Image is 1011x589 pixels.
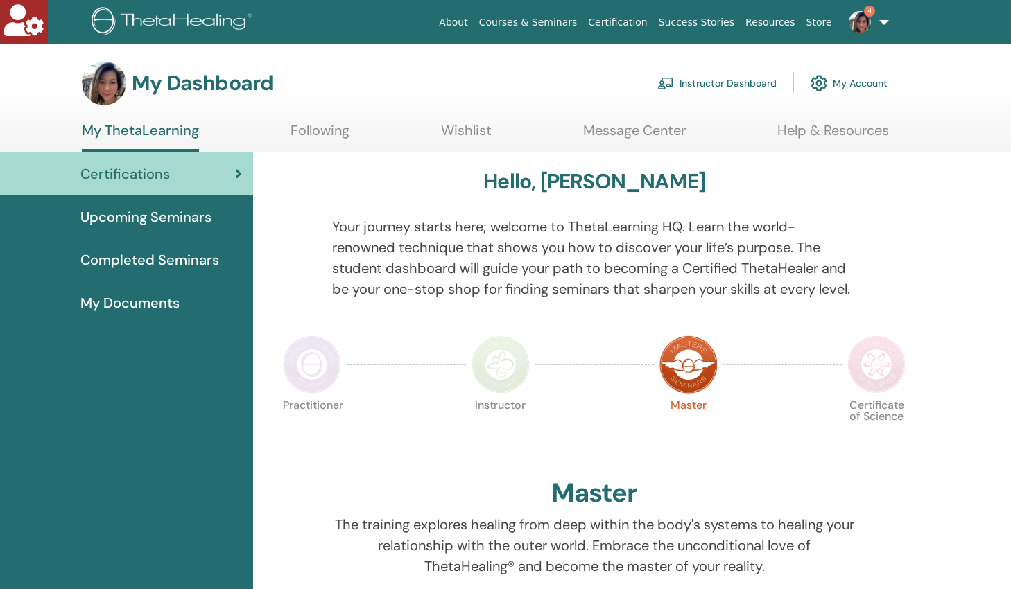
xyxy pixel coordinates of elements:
[472,335,530,394] img: Instructor
[801,10,838,35] a: Store
[332,216,856,299] p: Your journey starts here; welcome to ThetaLearning HQ. Learn the world-renowned technique that sh...
[82,122,199,152] a: My ThetaLearning
[291,122,349,149] a: Following
[433,10,473,35] a: About
[657,77,674,89] img: chalkboard-teacher.svg
[659,400,718,458] p: Master
[82,61,126,105] img: default.jpg
[659,335,718,394] img: Master
[847,400,906,458] p: Certificate of Science
[80,206,211,227] span: Upcoming Seminars
[811,71,827,95] img: cog.svg
[847,335,906,394] img: Certificate of Science
[740,10,801,35] a: Resources
[657,68,777,98] a: Instructor Dashboard
[582,10,653,35] a: Certification
[777,122,889,149] a: Help & Resources
[583,122,686,149] a: Message Center
[849,11,871,33] img: default.jpg
[864,6,875,17] span: 4
[811,68,888,98] a: My Account
[483,169,705,194] h3: Hello, [PERSON_NAME]
[283,400,341,458] p: Practitioner
[80,164,170,184] span: Certifications
[474,10,583,35] a: Courses & Seminars
[283,335,341,394] img: Practitioner
[132,71,273,96] h3: My Dashboard
[92,7,257,38] img: logo.png
[80,249,219,270] span: Completed Seminars
[653,10,740,35] a: Success Stories
[472,400,530,458] p: Instructor
[80,292,180,313] span: My Documents
[441,122,492,149] a: Wishlist
[332,514,856,577] p: The training explores healing from deep within the body's systems to healing your relationship wi...
[551,477,637,509] h2: Master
